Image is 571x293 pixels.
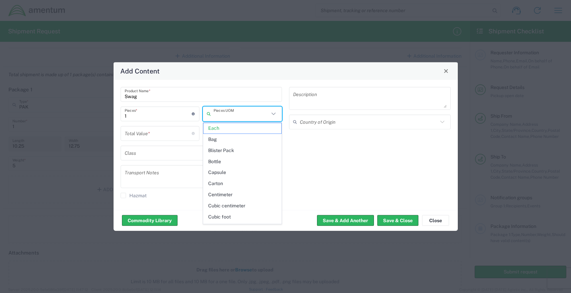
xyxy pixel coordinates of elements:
button: Save & Add Another [317,215,374,226]
button: Close [441,66,451,76]
span: Centimeter [203,189,281,200]
button: Save & Close [377,215,418,226]
span: Capsule [203,167,281,178]
label: Hazmat [121,193,147,198]
span: Bag [203,134,281,145]
button: Close [422,215,449,226]
span: Cubic foot [203,212,281,222]
span: Each [203,123,281,134]
h4: Add Content [120,66,160,76]
span: Blister Pack [203,145,281,156]
span: Cubic meter [203,223,281,233]
span: Carton [203,178,281,189]
button: Commodity Library [122,215,178,226]
span: Bottle [203,156,281,167]
span: Cubic centimeter [203,201,281,211]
